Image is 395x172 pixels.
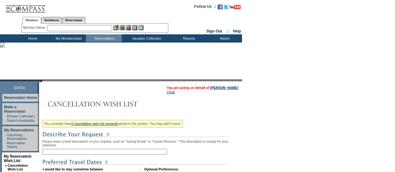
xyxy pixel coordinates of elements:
[210,86,238,90] a: [PERSON_NAME]
[42,80,43,82] img: blank.gif
[7,133,27,140] a: Upcoming Reservations
[4,128,34,132] a: My Reservations
[206,29,222,33] a: Sign Out
[230,5,241,9] img: Subscribe to our YouTube Channel
[5,164,7,167] b: »
[7,141,25,149] a: Reservation History
[7,119,35,122] a: Search Availability
[224,4,229,9] img: Follow us on Twitter
[41,17,62,23] a: Residences
[167,90,175,94] a: Clear
[23,25,47,30] div: Member Name:
[230,6,241,10] a: Subscribe to our YouTube Channel
[224,6,229,10] a: Follow us on Twitter
[42,98,167,110] img: Cancellation Wish List
[144,167,179,171] b: Optional Preferences:
[22,17,42,24] a: Members
[120,25,125,30] img: View
[7,164,28,171] a: Cancellation Wish List
[72,122,118,125] a: 2 cancellation wish list requests
[40,80,42,82] img: promoShadowLeftCorner.gif
[167,86,238,90] span: You are acting on behalf of:
[4,154,32,163] a: My Reservation Wish List
[62,17,86,23] a: Reservations
[194,4,216,11] td: Follow Us ::
[126,25,131,30] img: Impersonate
[5,141,6,149] td: ·
[170,34,206,42] td: Reports
[226,29,229,33] span: ::
[132,25,137,30] img: Reservations
[5,119,6,122] td: ·
[206,34,242,42] td: Admin
[218,6,223,10] a: Become our fan on Facebook
[86,34,122,42] td: Reservations
[7,114,35,118] a: Browse Calendars
[14,86,25,90] span: [DATE]
[5,114,6,118] td: ·
[4,96,37,100] a: Reservation Home
[42,120,183,127] div: You currently have stored in the system. You may add 6 more.
[233,29,241,33] a: Help
[4,105,26,114] a: Make a Reservation
[122,34,170,42] td: Vacation Collection
[5,133,6,140] td: ·
[113,25,119,30] img: b_edit.gif
[43,167,103,171] b: I would like to stay sometime between
[50,34,86,42] td: My Memberships
[218,4,223,9] img: Become our fan on Facebook
[14,34,50,42] td: Home
[138,25,144,30] img: b_calculator.gif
